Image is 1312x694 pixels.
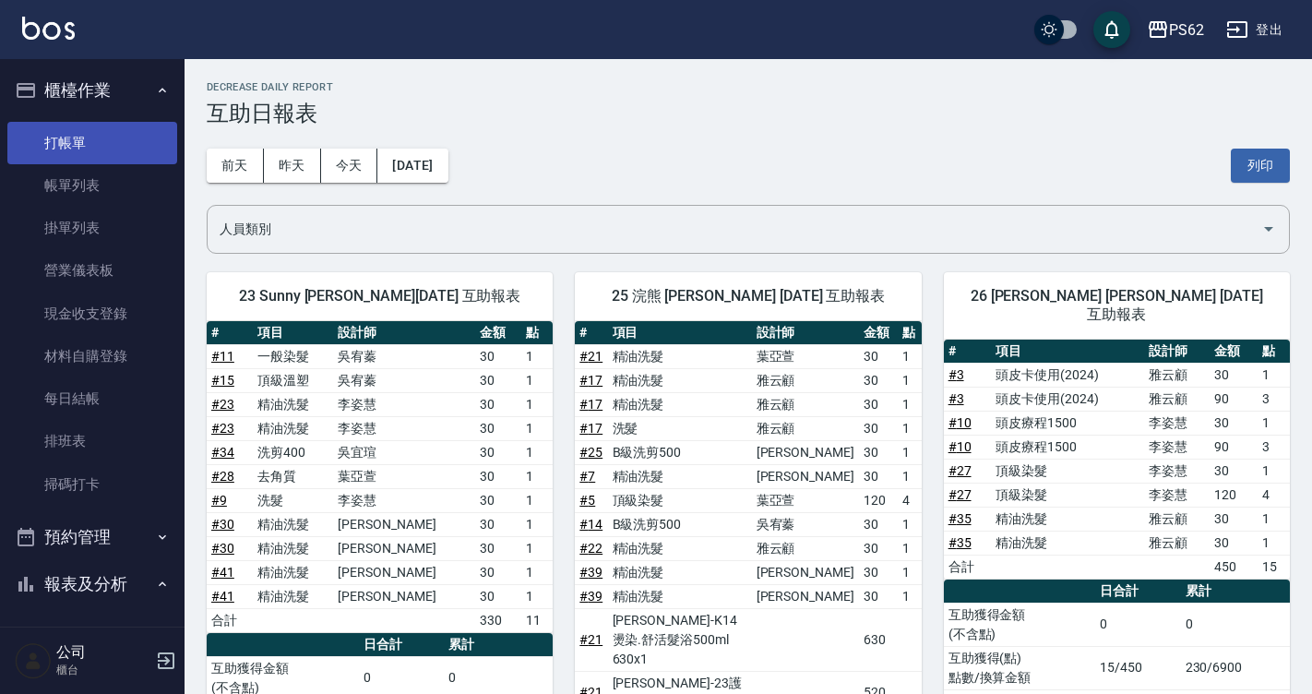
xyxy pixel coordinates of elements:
h3: 互助日報表 [207,101,1290,126]
button: [DATE] [377,149,447,183]
td: 30 [475,392,521,416]
td: 1 [521,392,553,416]
a: 排班表 [7,420,177,462]
td: 雅云顧 [1144,363,1210,387]
td: 15 [1258,555,1290,579]
td: 1 [521,584,553,608]
th: 日合計 [1095,580,1180,604]
td: [PERSON_NAME] [752,584,859,608]
td: 30 [475,368,521,392]
th: 設計師 [333,321,475,345]
td: 30 [859,512,898,536]
td: 頂級染髮 [991,459,1144,483]
td: 30 [475,440,521,464]
td: 雅云顧 [752,536,859,560]
button: 今天 [321,149,378,183]
td: 李姿慧 [1144,411,1210,435]
td: 1 [521,344,553,368]
a: #41 [211,565,234,580]
th: 日合計 [359,633,444,657]
td: 1 [898,416,922,440]
td: 30 [859,560,898,584]
th: 金額 [859,321,898,345]
th: 點 [1258,340,1290,364]
th: 點 [898,321,922,345]
a: #23 [211,421,234,436]
td: 精油洗髮 [991,507,1144,531]
a: #15 [211,373,234,388]
td: 雅云顧 [1144,387,1210,411]
td: 精油洗髮 [608,584,752,608]
td: 李姿慧 [333,392,475,416]
td: 30 [475,584,521,608]
td: 精油洗髮 [253,512,333,536]
td: [PERSON_NAME] [752,560,859,584]
td: 洗髮 [253,488,333,512]
td: 0 [1181,603,1290,646]
td: 精油洗髮 [608,536,752,560]
a: #23 [211,397,234,412]
td: 頭皮卡使用(2024) [991,363,1144,387]
td: 洗髮 [608,416,752,440]
td: 11 [521,608,553,632]
td: 1 [521,440,553,464]
td: 3 [1258,435,1290,459]
td: 90 [1210,435,1258,459]
td: 頭皮療程1500 [991,411,1144,435]
td: 1 [898,536,922,560]
td: 1 [898,584,922,608]
th: # [944,340,992,364]
a: #14 [579,517,602,532]
td: 頂級溫塑 [253,368,333,392]
td: 精油洗髮 [253,536,333,560]
table: a dense table [207,321,553,633]
th: 項目 [608,321,752,345]
a: 每日結帳 [7,377,177,420]
td: 葉亞萱 [752,488,859,512]
td: 450 [1210,555,1258,579]
td: 李姿慧 [333,416,475,440]
button: save [1093,11,1130,48]
button: 預約管理 [7,513,177,561]
td: 630 [859,608,898,671]
td: 精油洗髮 [608,344,752,368]
td: 1 [1258,363,1290,387]
a: #17 [579,397,602,412]
a: #5 [579,493,595,508]
td: [PERSON_NAME] [752,464,859,488]
a: #17 [579,421,602,436]
td: 頭皮卡使用(2024) [991,387,1144,411]
td: 頂級染髮 [608,488,752,512]
td: 330 [475,608,521,632]
td: B級洗剪500 [608,440,752,464]
table: a dense table [944,340,1290,580]
td: 精油洗髮 [253,416,333,440]
td: 30 [859,416,898,440]
a: #3 [948,391,964,406]
a: 材料自購登錄 [7,335,177,377]
span: 25 浣熊 [PERSON_NAME] [DATE] 互助報表 [597,287,899,305]
a: #35 [948,511,972,526]
td: 1 [898,368,922,392]
td: [PERSON_NAME] [333,560,475,584]
td: 雅云顧 [752,392,859,416]
td: 1 [898,392,922,416]
td: 30 [859,464,898,488]
td: 4 [1258,483,1290,507]
a: #30 [211,517,234,532]
td: 30 [1210,531,1258,555]
td: 1 [521,560,553,584]
a: #30 [211,541,234,556]
a: #25 [579,445,602,460]
h5: 公司 [56,643,150,662]
td: 精油洗髮 [608,560,752,584]
td: 1 [521,464,553,488]
td: 精油洗髮 [608,464,752,488]
td: 3 [1258,387,1290,411]
a: #41 [211,589,234,604]
a: 掃碼打卡 [7,463,177,506]
td: 1 [521,416,553,440]
th: 金額 [475,321,521,345]
td: 30 [475,488,521,512]
a: #21 [579,632,602,647]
